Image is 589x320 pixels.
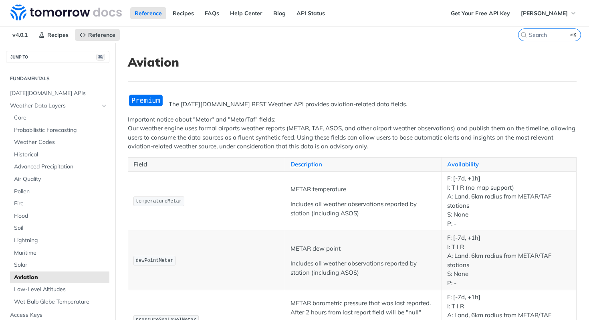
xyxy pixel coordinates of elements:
svg: Search [520,32,527,38]
h2: Fundamentals [6,75,109,82]
span: Recipes [47,31,69,38]
span: [DATE][DOMAIN_NAME] APIs [10,89,107,97]
span: Probabilistic Forecasting [14,126,107,134]
span: Air Quality [14,175,107,183]
a: Solar [10,259,109,271]
a: Recipes [34,29,73,41]
a: Recipes [168,7,198,19]
a: Fire [10,198,109,210]
a: Aviation [10,271,109,284]
a: Reference [130,7,166,19]
span: Solar [14,261,107,269]
span: Pollen [14,188,107,196]
span: Historical [14,151,107,159]
a: Blog [269,7,290,19]
a: Weather Data LayersHide subpages for Weather Data Layers [6,100,109,112]
a: Pollen [10,186,109,198]
span: ⌘/ [96,54,105,61]
a: Historical [10,149,109,161]
p: METAR temperature [290,185,437,194]
span: Lightning [14,237,107,245]
p: F: [-7d, +1h] I: T I R A: Land, 6km radius from METAR/TAF stations S: None P: - [447,233,571,288]
a: Wet Bulb Globe Temperature [10,296,109,308]
a: Help Center [226,7,267,19]
span: Reference [88,31,115,38]
kbd: ⌘K [569,31,579,39]
span: Core [14,114,107,122]
a: Core [10,112,109,124]
p: Includes all weather observations reported by station (including ASOS) [290,200,437,218]
span: Low-Level Altitudes [14,286,107,294]
h1: Aviation [128,55,577,69]
a: Probabilistic Forecasting [10,124,109,136]
a: Lightning [10,235,109,247]
span: Advanced Precipitation [14,163,107,171]
a: Advanced Precipitation [10,161,109,173]
a: Maritime [10,247,109,259]
a: Description [290,160,322,168]
a: Get Your Free API Key [446,7,514,19]
a: Low-Level Altitudes [10,284,109,296]
button: Hide subpages for Weather Data Layers [101,103,107,109]
span: v4.0.1 [8,29,32,41]
p: F: [-7d, +1h] I: T I R (no map support) A: Land, 6km radius from METAR/TAF stations S: None P: - [447,174,571,228]
a: FAQs [200,7,224,19]
img: Tomorrow.io Weather API Docs [10,4,122,20]
span: Soil [14,224,107,232]
a: API Status [292,7,329,19]
span: [PERSON_NAME] [521,10,568,17]
span: Weather Codes [14,138,107,146]
span: Flood [14,212,107,220]
a: Soil [10,222,109,234]
span: Aviation [14,273,107,282]
span: temperatureMetar [136,198,182,204]
p: METAR dew point [290,244,437,253]
span: Fire [14,200,107,208]
a: Weather Codes [10,136,109,148]
a: [DATE][DOMAIN_NAME] APIs [6,87,109,99]
span: Access Keys [10,311,107,319]
button: JUMP TO⌘/ [6,51,109,63]
span: Maritime [14,249,107,257]
p: The [DATE][DOMAIN_NAME] REST Weather API provides aviation-related data fields. [128,100,577,109]
p: Important notice about "Metar" and "MetarTaf" fields: Our weather engine uses formal airports wea... [128,115,577,151]
button: [PERSON_NAME] [516,7,581,19]
p: Field [133,160,280,169]
span: Weather Data Layers [10,102,99,110]
a: Availability [447,160,479,168]
a: Reference [75,29,120,41]
p: METAR barometric pressure that was last reported. After 2 hours from last report field will be "n... [290,299,437,317]
a: Air Quality [10,173,109,185]
span: Wet Bulb Globe Temperature [14,298,107,306]
p: Includes all weather observations reported by station (including ASOS) [290,259,437,277]
a: Flood [10,210,109,222]
span: dewPointMetar [136,258,173,263]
